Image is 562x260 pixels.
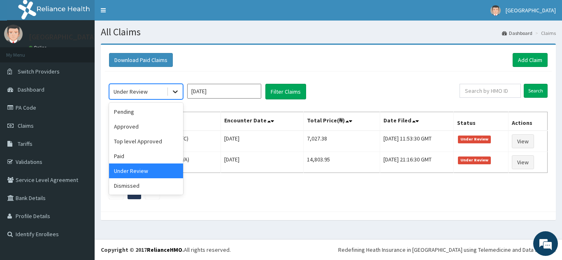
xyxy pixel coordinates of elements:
[506,7,556,14] span: [GEOGRAPHIC_DATA]
[101,27,556,37] h1: All Claims
[109,178,183,193] div: Dismissed
[18,122,34,129] span: Claims
[513,53,548,67] a: Add Claim
[303,131,380,152] td: 7,027.38
[109,53,173,67] button: Download Paid Claims
[109,163,183,178] div: Under Review
[533,30,556,37] li: Claims
[109,119,183,134] div: Approved
[512,134,534,148] a: View
[380,112,453,131] th: Date Filed
[18,140,33,147] span: Tariffs
[109,104,183,119] div: Pending
[460,84,521,98] input: Search by HMO ID
[490,5,501,16] img: User Image
[43,46,138,57] div: Chat with us now
[221,152,304,173] td: [DATE]
[135,4,155,24] div: Minimize live chat window
[458,136,491,143] span: Under Review
[18,86,44,93] span: Dashboard
[15,41,33,62] img: d_794563401_company_1708531726252_794563401
[509,112,548,131] th: Actions
[4,173,157,202] textarea: Type your message and hit 'Enter'
[95,239,562,260] footer: All rights reserved.
[221,112,304,131] th: Encounter Date
[187,84,261,99] input: Select Month and Year
[18,68,60,75] span: Switch Providers
[512,155,534,169] a: View
[29,33,97,41] p: [GEOGRAPHIC_DATA]
[109,134,183,149] div: Top level Approved
[524,84,548,98] input: Search
[147,246,182,253] a: RelianceHMO
[101,246,184,253] strong: Copyright © 2017 .
[29,45,49,51] a: Online
[303,152,380,173] td: 14,803.95
[4,25,23,43] img: User Image
[48,78,114,161] span: We're online!
[303,112,380,131] th: Total Price(₦)
[109,149,183,163] div: Paid
[338,246,556,254] div: Redefining Heath Insurance in [GEOGRAPHIC_DATA] using Telemedicine and Data Science!
[380,152,453,173] td: [DATE] 21:16:30 GMT
[265,84,306,99] button: Filter Claims
[458,156,491,164] span: Under Review
[453,112,508,131] th: Status
[221,131,304,152] td: [DATE]
[502,30,532,37] a: Dashboard
[380,131,453,152] td: [DATE] 11:53:30 GMT
[114,87,148,96] div: Under Review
